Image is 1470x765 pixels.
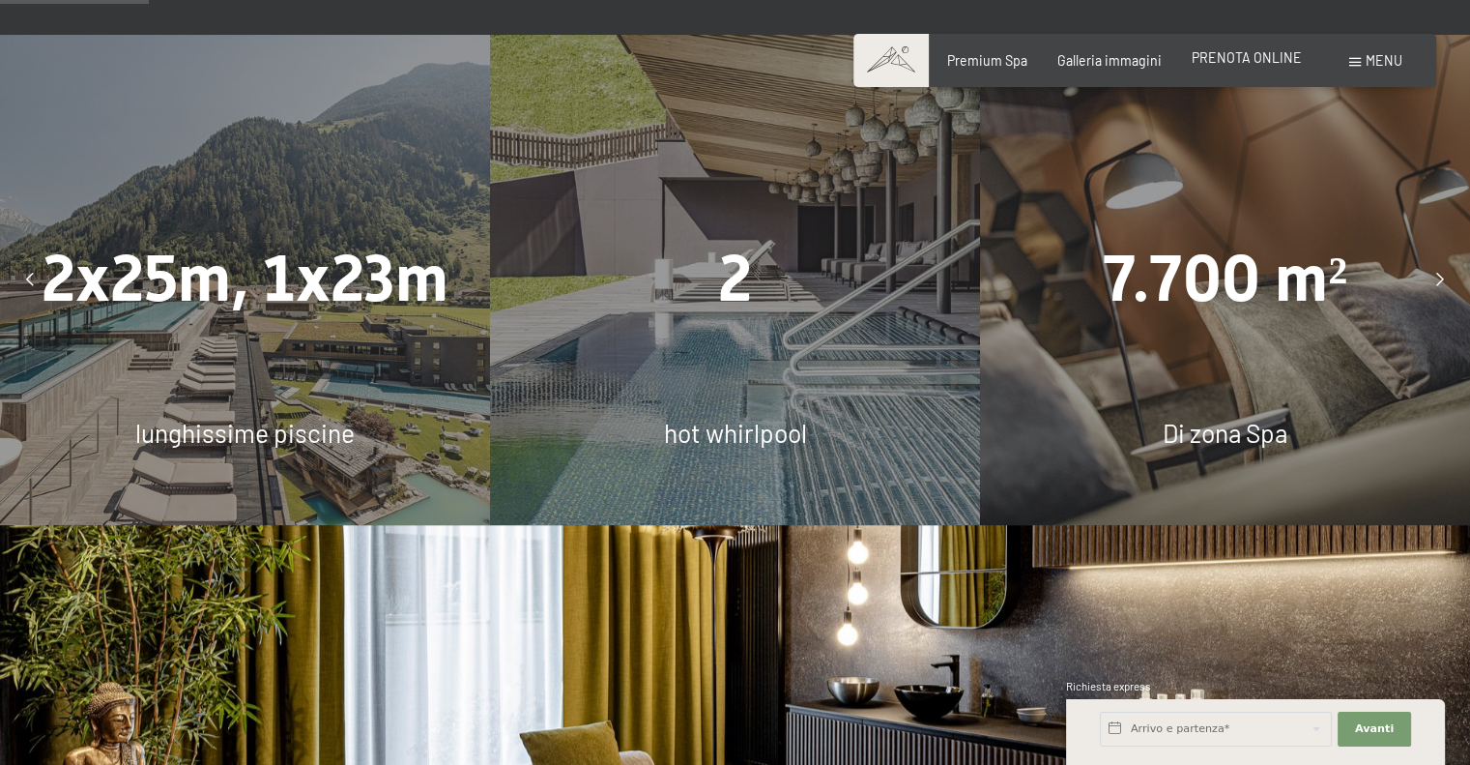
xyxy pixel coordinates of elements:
[1057,52,1162,69] a: Galleria immagini
[1192,49,1302,66] a: PRENOTA ONLINE
[42,241,448,316] span: 2x25m, 1x23m
[1338,712,1411,747] button: Avanti
[718,241,752,316] span: 2
[1366,52,1402,69] span: Menu
[1355,721,1394,737] span: Avanti
[947,52,1027,69] a: Premium Spa
[1163,418,1287,448] span: Di zona Spa
[1103,241,1347,316] span: 7.700 m²
[135,418,355,448] span: lunghissime piscine
[664,418,807,448] span: hot whirlpool
[1066,680,1151,692] span: Richiesta express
